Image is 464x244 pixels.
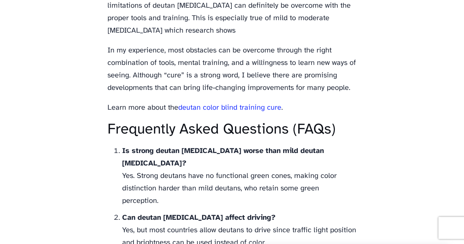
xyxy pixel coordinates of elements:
h2: Frequently Asked Questions (FAQs) [107,121,357,138]
p: Learn more about the . [107,102,357,114]
strong: Is strong deutan [MEDICAL_DATA] worse than mild deutan [MEDICAL_DATA]? [122,147,324,167]
a: deutan color blind training cure [178,104,281,112]
strong: Can deutan [MEDICAL_DATA] affect driving? [122,214,275,222]
p: In my experience, most obstacles can be overcome through the right combination of tools, mental t... [107,44,357,94]
li: Yes. Strong deutans have no functional green cones, making color distinction harder than mild deu... [122,145,357,207]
